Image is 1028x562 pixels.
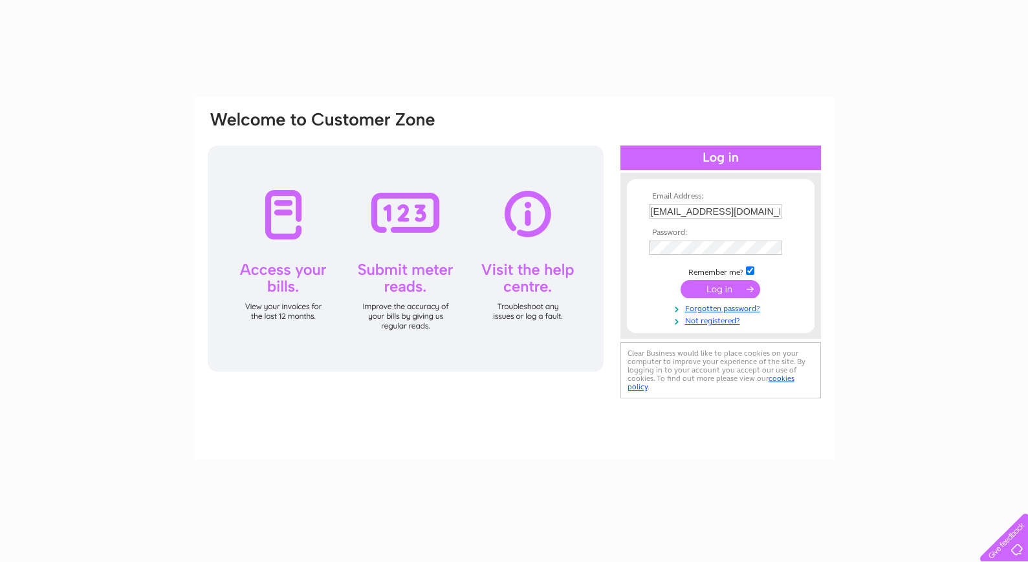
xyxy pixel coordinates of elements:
a: Not registered? [649,314,796,326]
th: Email Address: [646,192,796,201]
td: Remember me? [646,265,796,277]
a: Forgotten password? [649,301,796,314]
div: Clear Business would like to place cookies on your computer to improve your experience of the sit... [620,342,821,398]
input: Submit [681,280,760,298]
a: cookies policy [628,374,794,391]
th: Password: [646,228,796,237]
